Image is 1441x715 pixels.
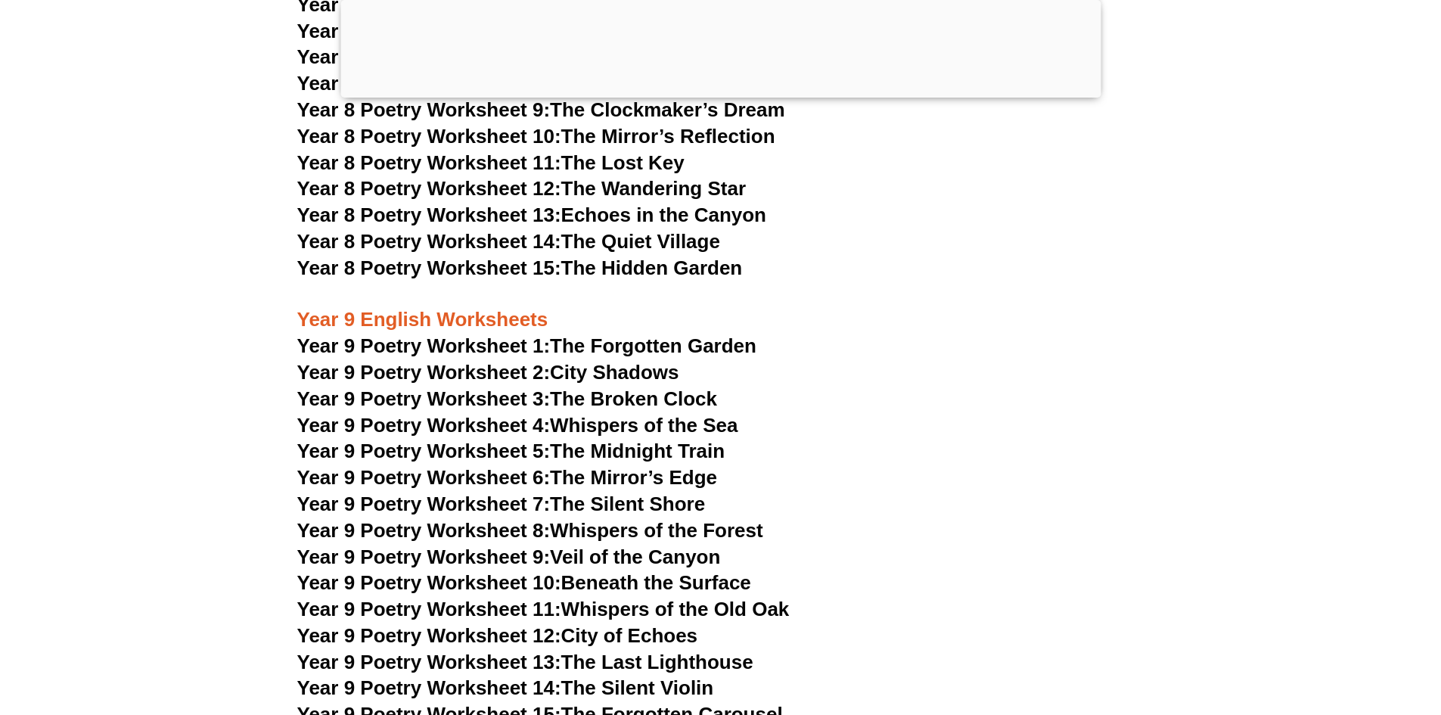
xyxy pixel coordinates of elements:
span: Year 9 Poetry Worksheet 13: [297,651,561,673]
a: Year 9 Poetry Worksheet 2:City Shadows [297,361,679,384]
a: Year 8 Poetry Worksheet 11:The Lost Key [297,151,685,174]
span: Year 9 Poetry Worksheet 7: [297,493,551,515]
a: Year 8 Poetry Worksheet 6:The Lighthouse Keeper's Watch [297,20,848,42]
a: Year 8 Poetry Worksheet 12:The Wandering Star [297,177,747,200]
a: Year 9 Poetry Worksheet 12:City of Echoes [297,624,698,647]
span: Year 9 Poetry Worksheet 1: [297,334,551,357]
a: Year 9 Poetry Worksheet 11:Whispers of the Old Oak [297,598,790,620]
span: Year 9 Poetry Worksheet 5: [297,440,551,462]
a: Year 8 Poetry Worksheet 14:The Quiet Village [297,230,720,253]
span: Year 8 Poetry Worksheet 14: [297,230,561,253]
span: Year 8 Poetry Worksheet 11: [297,151,561,174]
a: Year 9 Poetry Worksheet 14:The Silent Violin [297,676,714,699]
a: Year 8 Poetry Worksheet 9:The Clockmaker’s Dream [297,98,785,121]
a: Year 8 Poetry Worksheet 10:The Mirror’s Reflection [297,125,775,148]
a: Year 9 Poetry Worksheet 5:The Midnight Train [297,440,725,462]
span: Year 9 Poetry Worksheet 9: [297,546,551,568]
a: Year 9 Poetry Worksheet 6:The Mirror’s Edge [297,466,718,489]
span: Year 9 Poetry Worksheet 3: [297,387,551,410]
a: Year 8 Poetry Worksheet 13:Echoes in the Canyon [297,204,767,226]
span: Year 9 Poetry Worksheet 8: [297,519,551,542]
span: Year 9 Poetry Worksheet 4: [297,414,551,437]
span: Year 9 Poetry Worksheet 14: [297,676,561,699]
a: Year 9 Poetry Worksheet 10:Beneath the Surface [297,571,751,594]
span: Year 8 Poetry Worksheet 12: [297,177,561,200]
span: Year 9 Poetry Worksheet 6: [297,466,551,489]
span: Year 8 Poetry Worksheet 9: [297,98,551,121]
a: Year 8 Poetry Worksheet 15:The Hidden Garden [297,256,743,279]
a: Year 9 Poetry Worksheet 9:Veil of the Canyon [297,546,721,568]
span: Year 8 Poetry Worksheet 10: [297,125,561,148]
span: Year 9 Poetry Worksheet 12: [297,624,561,647]
span: Year 9 Poetry Worksheet 10: [297,571,561,594]
a: Year 8 Poetry Worksheet 8:The Silent Forest [297,72,710,95]
span: Year 9 Poetry Worksheet 11: [297,598,561,620]
h3: Year 9 English Worksheets [297,282,1144,334]
span: Year 8 Poetry Worksheet 6: [297,20,551,42]
a: Year 9 Poetry Worksheet 3:The Broken Clock [297,387,718,410]
span: Year 9 Poetry Worksheet 2: [297,361,551,384]
a: Year 8 Poetry Worksheet 7:Echoes of the Past [297,45,726,68]
span: Year 8 Poetry Worksheet 8: [297,72,551,95]
iframe: Chat Widget [1189,544,1441,715]
a: Year 9 Poetry Worksheet 13:The Last Lighthouse [297,651,753,673]
span: Year 8 Poetry Worksheet 13: [297,204,561,226]
a: Year 9 Poetry Worksheet 4:Whispers of the Sea [297,414,738,437]
span: Year 8 Poetry Worksheet 7: [297,45,551,68]
a: Year 9 Poetry Worksheet 8:Whispers of the Forest [297,519,763,542]
span: Year 8 Poetry Worksheet 15: [297,256,561,279]
a: Year 9 Poetry Worksheet 1:The Forgotten Garden [297,334,756,357]
a: Year 9 Poetry Worksheet 7:The Silent Shore [297,493,706,515]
